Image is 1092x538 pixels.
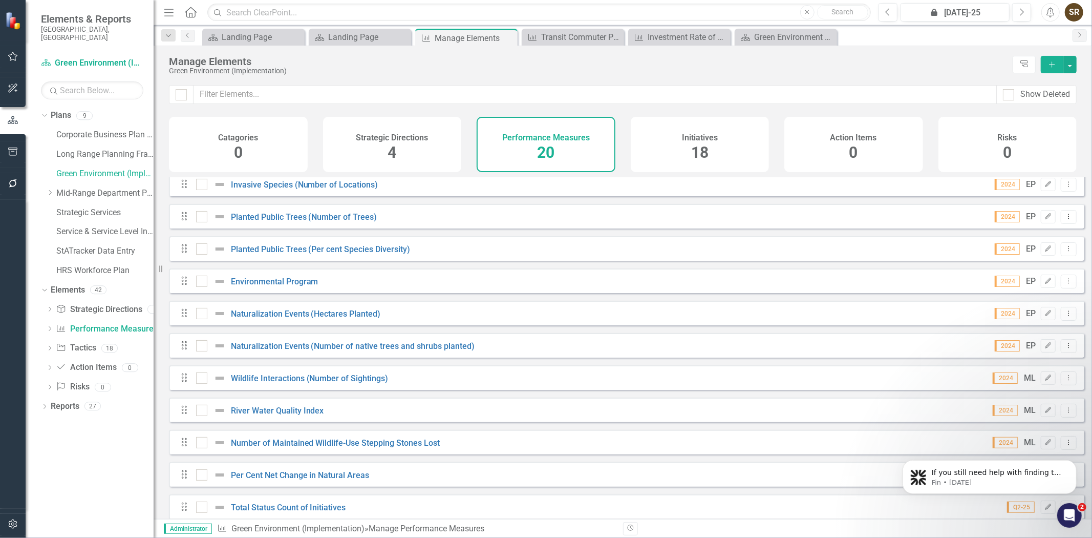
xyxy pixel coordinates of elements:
a: Naturalization Events (Number of native trees and shrubs planted) [231,341,475,351]
input: Search Below... [41,81,143,99]
div: Green Environment Landing Page [754,31,834,44]
div: ML [1024,405,1036,417]
span: Administrator [164,524,212,534]
div: EP [1026,340,1036,352]
a: Strategic Services [56,207,154,219]
div: [DATE]-25 [904,7,1006,19]
div: Show Deleted [1020,89,1070,100]
div: 0 [95,383,111,391]
a: Strategic Directions [56,304,142,316]
div: Manage Elements [169,56,1008,67]
span: Search [831,8,853,16]
div: ML [1024,437,1036,449]
input: Filter Elements... [193,85,997,104]
img: Not Defined [213,501,226,513]
small: [GEOGRAPHIC_DATA], [GEOGRAPHIC_DATA] [41,25,143,42]
a: Green Environment Landing Page [737,31,834,44]
a: Number of Maintained Wildlife-Use Stepping Stones Lost [231,438,440,448]
img: Not Defined [213,404,226,417]
div: EP [1026,179,1036,191]
div: 9 [76,111,93,120]
span: 4 [388,143,396,161]
div: Landing Page [328,31,409,44]
img: Not Defined [213,437,226,449]
a: Transit Commuter Passenger Utilization [524,31,622,44]
a: Mid-Range Department Plans [56,188,154,199]
h4: Initiatives [682,133,718,142]
div: ML [1024,373,1036,384]
span: 18 [691,143,709,161]
span: 20 [537,143,554,161]
input: Search ClearPoint... [207,4,871,22]
a: Planted Public Trees (Number of Trees) [231,212,377,222]
button: Search [817,5,868,19]
a: Tactics [56,342,96,354]
div: » Manage Performance Measures [217,523,615,535]
span: 2 [1078,503,1086,511]
h4: Action Items [830,133,877,142]
iframe: Intercom live chat [1057,503,1082,528]
div: EP [1026,211,1036,223]
span: 0 [1003,143,1012,161]
a: Total Status Count of Initiatives [231,503,346,512]
span: 2024 [995,276,1020,287]
span: 2024 [993,405,1018,416]
div: 4 [147,305,164,314]
div: Transit Commuter Passenger Utilization [541,31,622,44]
span: 2024 [995,243,1020,255]
a: Green Environment (Implementation) [231,524,365,533]
h4: Performance Measures [502,133,590,142]
div: 18 [101,344,118,353]
a: Per Cent Net Change in Natural Areas [231,470,370,480]
img: Not Defined [213,243,226,255]
a: Corporate Business Plan ([DATE]-[DATE]) [56,129,154,141]
img: Not Defined [213,178,226,191]
a: HRS Workforce Plan [56,265,154,277]
img: Not Defined [213,211,226,223]
a: Planted Public Trees (Per cent Species Diversity) [231,244,411,254]
span: 2024 [995,340,1020,351]
img: Not Defined [213,275,226,287]
a: Reports [51,401,79,412]
h4: Catagories [218,133,258,142]
h4: Strategic Directions [356,133,428,142]
a: Action Items [56,362,116,374]
a: Environmental Program [231,277,318,286]
a: Green Environment (Implementation) [41,57,143,69]
span: 0 [234,143,243,161]
div: Landing Page [222,31,302,44]
span: Elements & Reports [41,13,143,25]
a: Wildlife Interactions (Number of Sightings) [231,374,389,383]
h4: Risks [998,133,1017,142]
button: [DATE]-25 [901,3,1010,22]
iframe: Intercom notifications message [887,439,1092,510]
img: Not Defined [213,469,226,481]
a: Landing Page [311,31,409,44]
div: Investment Rate of Return for the City [648,31,728,44]
a: Elements [51,284,85,296]
button: SR [1065,3,1083,22]
span: 0 [849,143,858,161]
span: 2024 [995,211,1020,222]
a: StATracker Data Entry [56,245,154,257]
a: Plans [51,110,71,121]
a: Landing Page [205,31,302,44]
a: Performance Measures [56,323,157,335]
span: 2024 [995,308,1020,319]
a: Naturalization Events (Hectares Planted) [231,309,381,319]
div: EP [1026,308,1036,320]
div: EP [1026,276,1036,287]
img: ClearPoint Strategy [5,12,23,30]
a: Invasive Species (Number of Locations) [231,180,378,190]
img: Not Defined [213,372,226,384]
div: 0 [122,363,138,372]
a: Service & Service Level Inventory [56,226,154,238]
span: 2024 [995,179,1020,190]
a: Investment Rate of Return for the City [631,31,728,44]
div: EP [1026,243,1036,255]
